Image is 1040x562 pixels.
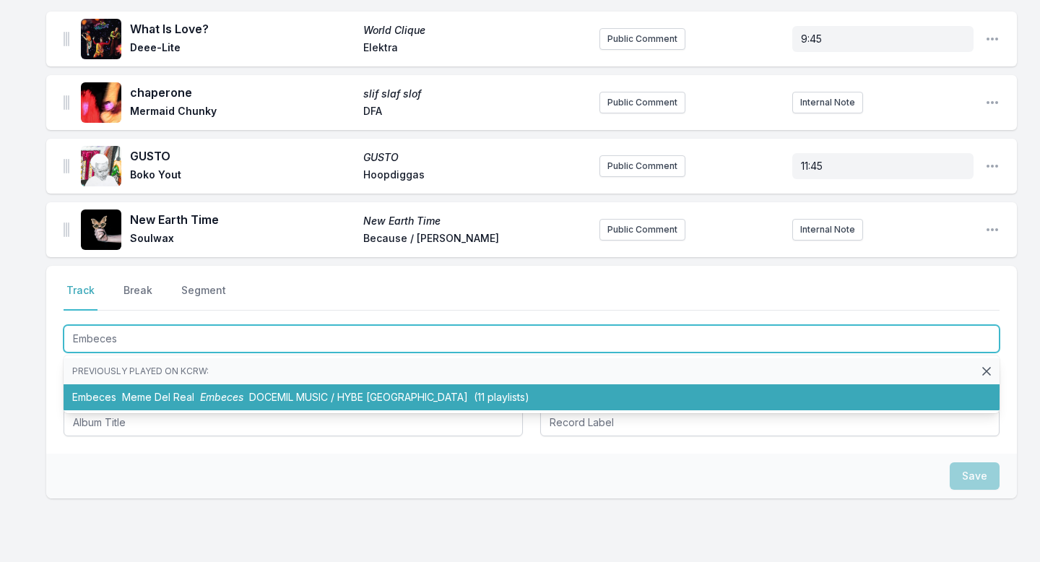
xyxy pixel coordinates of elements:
button: Open playlist item options [985,32,1000,46]
input: Track Title [64,325,1000,353]
button: Break [121,283,155,311]
img: Drag Handle [64,159,69,173]
span: Boko Yout [130,168,355,185]
img: slif slaf slof [81,82,121,123]
span: 11:45 [801,160,823,172]
span: World Clique [363,23,588,38]
span: (11 playlists) [474,391,529,403]
button: Internal Note [792,92,863,113]
img: Drag Handle [64,32,69,46]
span: GUSTO [130,147,355,165]
button: Segment [178,283,229,311]
img: GUSTO [81,146,121,186]
li: Embeces [64,384,1000,410]
button: Public Comment [599,219,685,241]
button: Open playlist item options [985,159,1000,173]
button: Internal Note [792,219,863,241]
img: World Clique [81,19,121,59]
span: GUSTO [363,150,588,165]
span: chaperone [130,84,355,101]
button: Public Comment [599,92,685,113]
span: 9:45 [801,33,822,45]
button: Open playlist item options [985,95,1000,110]
button: Track [64,283,97,311]
span: New Earth Time [363,214,588,228]
input: Record Label [540,409,1000,436]
span: Deee‐Lite [130,40,355,58]
span: Mermaid Chunky [130,104,355,121]
span: Elektra [363,40,588,58]
span: Hoopdiggas [363,168,588,185]
img: New Earth Time [81,209,121,250]
span: slif slaf slof [363,87,588,101]
li: Previously played on KCRW: [64,358,1000,384]
img: Drag Handle [64,95,69,110]
button: Open playlist item options [985,222,1000,237]
span: Meme Del Real [122,391,194,403]
span: New Earth Time [130,211,355,228]
button: Public Comment [599,155,685,177]
button: Public Comment [599,28,685,50]
span: Soulwax [130,231,355,248]
button: Save [950,462,1000,490]
span: DOCEMIL MUSIC / HYBE [GEOGRAPHIC_DATA] [249,391,468,403]
span: Because / [PERSON_NAME] [363,231,588,248]
span: What Is Love? [130,20,355,38]
span: DFA [363,104,588,121]
span: Embeces [200,391,243,403]
img: Drag Handle [64,222,69,237]
input: Album Title [64,409,523,436]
